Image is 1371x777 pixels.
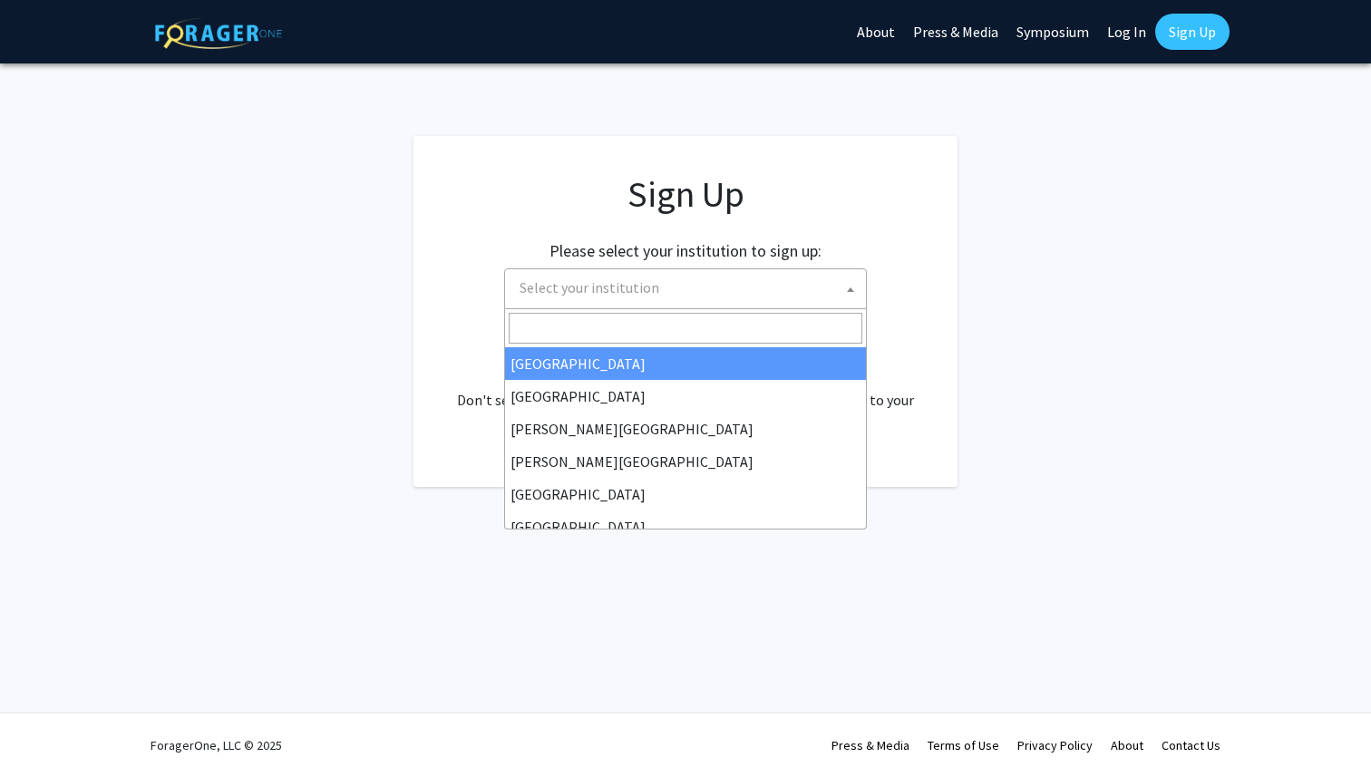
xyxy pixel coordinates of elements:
[505,413,866,445] li: [PERSON_NAME][GEOGRAPHIC_DATA]
[505,510,866,543] li: [GEOGRAPHIC_DATA]
[505,478,866,510] li: [GEOGRAPHIC_DATA]
[505,347,866,380] li: [GEOGRAPHIC_DATA]
[151,714,282,777] div: ForagerOne, LLC © 2025
[505,445,866,478] li: [PERSON_NAME][GEOGRAPHIC_DATA]
[928,737,999,753] a: Terms of Use
[1155,14,1230,50] a: Sign Up
[450,345,921,432] div: Already have an account? . Don't see your institution? about bringing ForagerOne to your institut...
[520,278,659,296] span: Select your institution
[831,737,909,753] a: Press & Media
[512,269,866,306] span: Select your institution
[549,241,822,261] h2: Please select your institution to sign up:
[1294,695,1357,763] iframe: Chat
[450,172,921,216] h1: Sign Up
[504,268,867,309] span: Select your institution
[509,313,862,344] input: Search
[155,17,282,49] img: ForagerOne Logo
[1162,737,1220,753] a: Contact Us
[505,380,866,413] li: [GEOGRAPHIC_DATA]
[1111,737,1143,753] a: About
[1017,737,1093,753] a: Privacy Policy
